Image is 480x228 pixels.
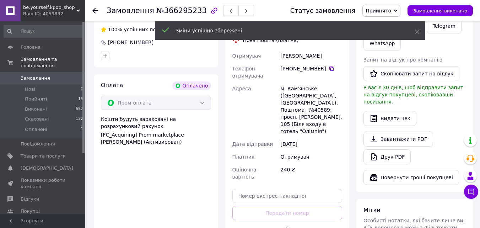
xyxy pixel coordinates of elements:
[25,86,35,92] span: Нові
[25,126,47,133] span: Оплачені
[363,85,463,105] span: У вас є 30 днів, щоб відправити запит на відгук покупцеві, скопіювавши посилання.
[232,53,261,59] span: Отримувач
[232,86,251,91] span: Адреса
[101,26,171,33] div: успішних покупок
[25,106,47,112] span: Виконані
[363,207,381,213] span: Мітки
[101,82,123,89] span: Оплата
[81,126,83,133] span: 1
[21,141,55,147] span: Повідомлення
[464,185,478,199] button: Чат з покупцем
[363,57,442,63] span: Запит на відгук про компанію
[107,39,154,46] div: [PHONE_NUMBER]
[363,170,459,185] button: Повернути гроші покупцеві
[363,111,416,126] button: Видати чек
[21,153,66,159] span: Товари та послуги
[76,106,83,112] span: 557
[279,82,344,138] div: м. Кам'янське ([GEOGRAPHIC_DATA], [GEOGRAPHIC_DATA].), Поштомат №40589: просп. [PERSON_NAME], 105...
[290,7,356,14] div: Статус замовлення
[21,177,66,190] span: Показники роботи компанії
[363,66,459,81] button: Скопіювати запит на відгук
[101,116,211,145] div: Кошти будуть зараховані на розрахунковий рахунок
[232,167,257,180] span: Оціночна вартість
[279,138,344,150] div: [DATE]
[108,27,122,32] span: 100%
[4,25,84,38] input: Пошук
[427,18,462,33] a: Telegram
[279,150,344,163] div: Отримувач
[21,208,40,214] span: Покупці
[107,6,154,15] span: Замовлення
[176,27,397,34] div: Зміни успішно збережені
[232,189,343,203] input: Номер експрес-накладної
[172,81,211,90] div: Оплачено
[363,132,433,147] a: Завантажити PDF
[232,141,273,147] span: Дата відправки
[408,5,473,16] button: Замовлення виконано
[92,7,98,14] div: Повернутися назад
[23,11,85,17] div: Ваш ID: 4059832
[21,56,85,69] span: Замовлення та повідомлення
[232,66,263,79] span: Телефон отримувача
[21,44,41,51] span: Головна
[232,154,255,160] span: Платник
[81,86,83,92] span: 0
[366,8,391,14] span: Прийнято
[21,165,73,171] span: [DEMOGRAPHIC_DATA]
[363,36,401,51] a: WhatsApp
[413,8,467,14] span: Замовлення виконано
[156,6,207,15] span: №366295233
[279,163,344,183] div: 240 ₴
[101,131,211,145] div: [FC_Acquiring] Prom marketplace [PERSON_NAME] (Активирован)
[25,116,49,122] span: Скасовані
[21,196,39,202] span: Відгуки
[281,65,342,72] div: [PHONE_NUMBER]
[23,4,76,11] span: be.yourself.kpop_shop
[78,96,83,102] span: 15
[363,149,411,164] a: Друк PDF
[21,75,50,81] span: Замовлення
[279,49,344,62] div: [PERSON_NAME]
[76,116,83,122] span: 132
[25,96,47,102] span: Прийняті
